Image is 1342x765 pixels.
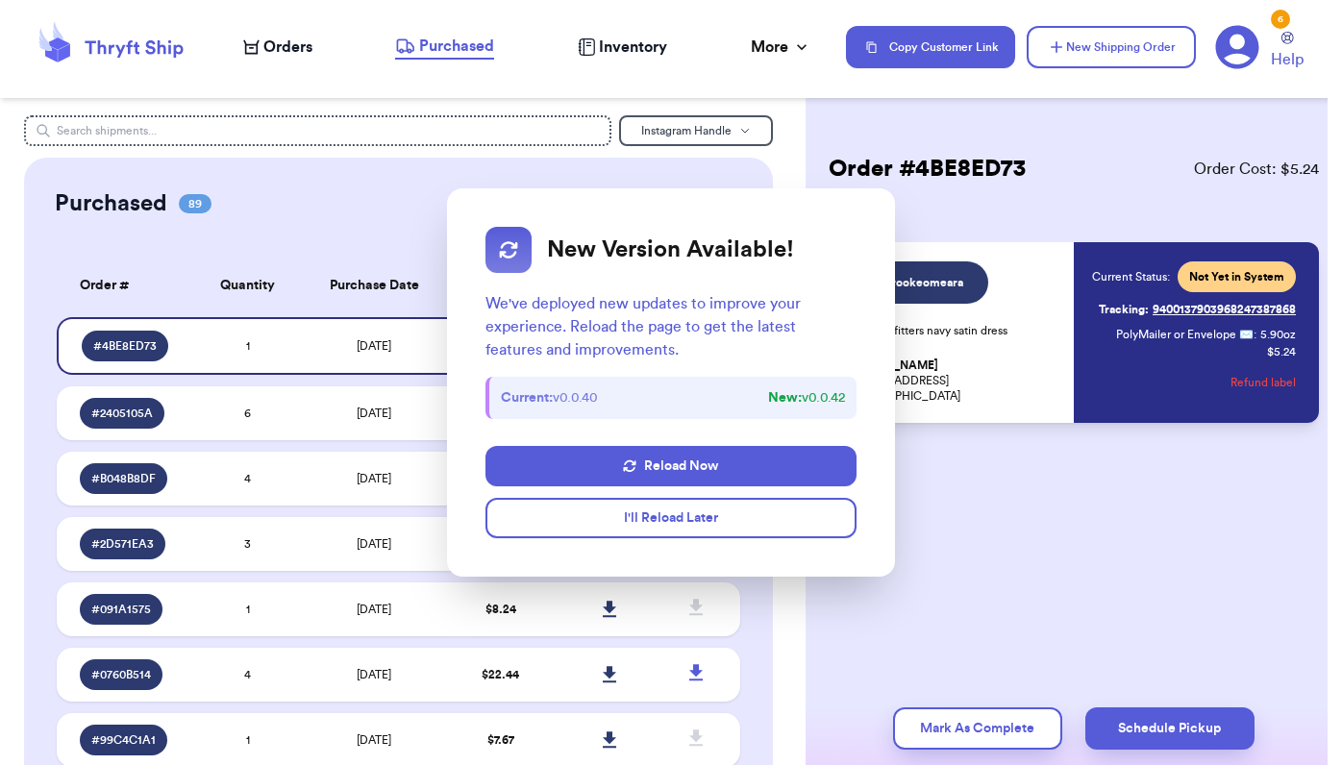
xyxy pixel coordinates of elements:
p: We've deployed new updates to improve your experience. Reload the page to get the latest features... [485,292,856,361]
strong: Current: [501,391,553,405]
h2: New Version Available! [547,235,794,264]
strong: New: [768,391,802,405]
button: Reload Now [485,446,856,486]
span: v 0.0.42 [768,388,845,407]
span: v 0.0.40 [501,388,598,407]
button: I'll Reload Later [485,498,856,538]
